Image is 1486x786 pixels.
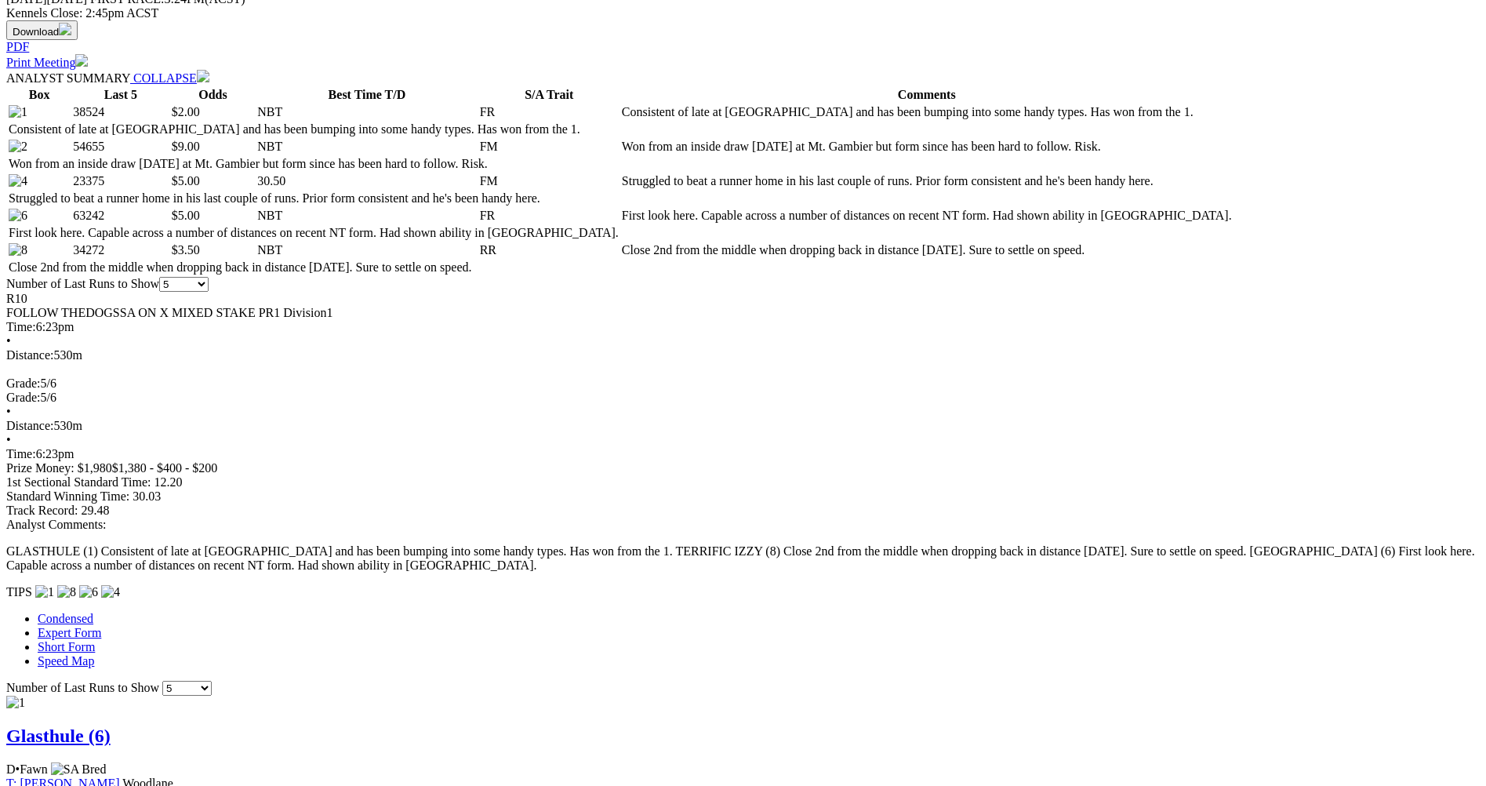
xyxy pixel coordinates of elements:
td: Won from an inside draw [DATE] at Mt. Gambier but form since has been hard to follow. Risk. [621,139,1233,155]
td: 23375 [72,173,169,189]
td: First look here. Capable across a number of distances on recent NT form. Had shown ability in [GE... [621,208,1233,224]
a: COLLAPSE [130,71,209,85]
td: Won from an inside draw [DATE] at Mt. Gambier but form since has been hard to follow. Risk. [8,156,619,172]
td: RR [479,242,619,258]
img: 4 [9,174,27,188]
a: Condensed [38,612,93,625]
img: 2 [9,140,27,154]
span: Grade: [6,391,41,404]
span: COLLAPSE [133,71,197,85]
td: 63242 [72,208,169,224]
td: Close 2nd from the middle when dropping back in distance [DATE]. Sure to settle on speed. [8,260,619,275]
th: Best Time T/D [256,87,477,103]
span: Time: [6,320,36,333]
span: 12.20 [154,475,182,489]
span: 1st Sectional Standard Time: [6,475,151,489]
span: 29.48 [81,504,109,517]
td: 54655 [72,139,169,155]
td: First look here. Capable across a number of distances on recent NT form. Had shown ability in [GE... [8,225,619,241]
p: GLASTHULE (1) Consistent of late at [GEOGRAPHIC_DATA] and has been bumping into some handy types.... [6,544,1480,573]
td: 30.50 [256,173,477,189]
span: $3.50 [172,243,200,257]
span: • [6,334,11,348]
button: Download [6,20,78,40]
td: Struggled to beat a runner home in his last couple of runs. Prior form consistent and he's been h... [8,191,619,206]
th: Box [8,87,71,103]
span: • [16,762,20,776]
div: Number of Last Runs to Show [6,277,1480,292]
td: FM [479,173,619,189]
img: 8 [57,585,76,599]
td: NBT [256,139,477,155]
td: Close 2nd from the middle when dropping back in distance [DATE]. Sure to settle on speed. [621,242,1233,258]
span: Distance: [6,419,53,432]
img: 1 [9,105,27,119]
div: 530m [6,419,1480,433]
a: Expert Form [38,626,101,639]
span: Standard Winning Time: [6,489,129,503]
span: Number of Last Runs to Show [6,681,159,694]
th: Last 5 [72,87,169,103]
span: Analyst Comments: [6,518,107,531]
div: 530m [6,348,1480,362]
td: 34272 [72,242,169,258]
div: 5/6 [6,377,1480,391]
span: $5.00 [172,209,200,222]
span: • [6,405,11,418]
a: Print Meeting [6,56,88,69]
img: SA Bred [51,762,107,777]
img: 1 [35,585,54,599]
span: Grade: [6,377,41,390]
img: 1 [6,696,25,710]
td: Struggled to beat a runner home in his last couple of runs. Prior form consistent and he's been h... [621,173,1233,189]
td: Consistent of late at [GEOGRAPHIC_DATA] and has been bumping into some handy types. Has won from ... [8,122,619,137]
td: Consistent of late at [GEOGRAPHIC_DATA] and has been bumping into some handy types. Has won from ... [621,104,1233,120]
img: download.svg [59,23,71,35]
div: 6:23pm [6,320,1480,334]
th: Comments [621,87,1233,103]
div: Download [6,40,1480,54]
td: FM [479,139,619,155]
td: NBT [256,242,477,258]
td: NBT [256,208,477,224]
th: S/A Trait [479,87,619,103]
img: printer.svg [75,54,88,67]
img: chevron-down-white.svg [197,70,209,82]
span: R10 [6,292,27,305]
div: ANALYST SUMMARY [6,70,1480,86]
div: 6:23pm [6,447,1480,461]
td: FR [479,208,619,224]
span: TIPS [6,585,32,599]
img: 8 [9,243,27,257]
img: 6 [9,209,27,223]
span: Distance: [6,348,53,362]
td: 38524 [72,104,169,120]
td: FR [479,104,619,120]
span: D Fawn [6,762,48,776]
td: NBT [256,104,477,120]
span: Time: [6,447,36,460]
img: 4 [101,585,120,599]
a: PDF [6,40,29,53]
span: $5.00 [172,174,200,187]
span: $2.00 [172,105,200,118]
span: $1,380 - $400 - $200 [112,461,218,475]
span: $9.00 [172,140,200,153]
a: Glasthule (6) [6,726,111,746]
div: FOLLOW THEDOGSSA ON X MIXED STAKE PR1 Division1 [6,306,1480,320]
div: Kennels Close: 2:45pm ACST [6,6,1480,20]
span: • [6,433,11,446]
img: 6 [79,585,98,599]
a: Speed Map [38,654,94,668]
span: 30.03 [133,489,161,503]
div: 5/6 [6,391,1480,405]
a: Short Form [38,640,95,653]
span: Track Record: [6,504,78,517]
div: Prize Money: $1,980 [6,461,1480,475]
th: Odds [171,87,256,103]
